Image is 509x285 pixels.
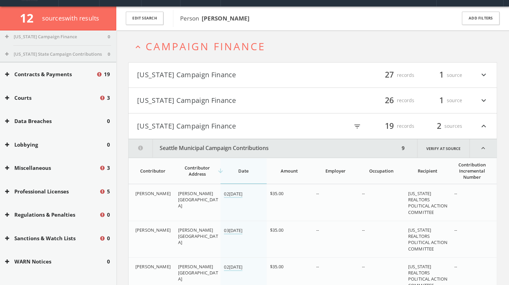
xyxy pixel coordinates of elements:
[382,120,397,132] span: 19
[137,69,313,81] button: [US_STATE] Campaign Finance
[454,263,457,270] span: --
[316,168,355,174] div: Employer
[421,69,462,81] div: source
[5,94,99,102] button: Courts
[479,120,488,132] i: expand_less
[421,95,462,106] div: source
[180,14,250,22] span: Person
[454,190,457,196] span: --
[5,188,99,195] button: Professional Licenses
[135,168,171,174] div: Contributor
[5,117,107,125] button: Data Breaches
[462,12,499,25] button: Add Filters
[107,94,110,102] span: 3
[42,14,99,22] span: source s with results
[270,190,283,196] span: $35.00
[202,14,250,22] b: [PERSON_NAME]
[479,95,488,106] i: expand_more
[5,258,107,266] button: WARN Notices
[316,263,319,270] span: --
[382,94,397,106] span: 26
[5,164,99,172] button: Miscellaneous
[137,95,313,106] button: [US_STATE] Campaign Finance
[417,139,470,158] a: Verify at source
[224,264,242,271] a: 02[DATE]
[5,234,99,242] button: Sanctions & Watch Lists
[133,42,143,52] i: expand_less
[135,227,171,233] span: [PERSON_NAME]
[107,211,110,219] span: 0
[107,117,110,125] span: 0
[107,234,110,242] span: 0
[178,227,218,245] span: [PERSON_NAME][GEOGRAPHIC_DATA]
[107,164,110,172] span: 3
[408,190,447,215] span: [US_STATE] REALTORS POLITICAL ACTION COMMITTEE
[362,227,365,233] span: --
[20,10,39,26] span: 12
[217,167,224,174] i: arrow_downward
[454,162,490,180] div: Contribution Incremental Number
[316,190,319,196] span: --
[129,139,400,158] button: Seattle Municipal Campaign Contributions
[104,70,110,78] span: 19
[373,69,414,81] div: records
[178,190,218,209] span: [PERSON_NAME][GEOGRAPHIC_DATA]
[362,190,365,196] span: --
[107,141,110,149] span: 0
[270,227,283,233] span: $35.00
[362,168,401,174] div: Occupation
[108,33,110,40] span: 0
[270,168,309,174] div: Amount
[5,70,96,78] button: Contracts & Payments
[421,120,462,132] div: sources
[382,69,397,81] span: 27
[408,227,447,252] span: [US_STATE] REALTORS POLITICAL ACTION COMMITTEE
[470,139,497,158] i: expand_less
[224,191,242,198] a: 02[DATE]
[316,227,319,233] span: --
[5,51,108,58] button: [US_STATE] State Campaign Contributions
[107,258,110,266] span: 0
[146,39,266,53] span: Campaign Finance
[362,263,365,270] span: --
[436,69,447,81] span: 1
[479,69,488,81] i: expand_more
[5,141,107,149] button: Lobbying
[270,263,283,270] span: $35.00
[224,227,242,234] a: 03[DATE]
[133,41,497,52] button: expand_lessCampaign Finance
[135,190,171,196] span: [PERSON_NAME]
[373,120,414,132] div: records
[5,33,108,40] button: [US_STATE] Campaign Finance
[434,120,444,132] span: 2
[400,139,407,158] div: 9
[126,12,163,25] button: Edit Search
[107,188,110,195] span: 5
[353,123,361,130] i: filter_list
[137,120,313,132] button: [US_STATE] Campaign Finance
[454,227,457,233] span: --
[436,94,447,106] span: 1
[5,211,99,219] button: Regulations & Penalties
[108,51,110,58] span: 0
[178,165,217,177] div: Contributor Address
[178,263,218,282] span: [PERSON_NAME][GEOGRAPHIC_DATA]
[224,168,263,174] div: Date
[408,168,447,174] div: Recipient
[373,95,414,106] div: records
[135,263,171,270] span: [PERSON_NAME]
